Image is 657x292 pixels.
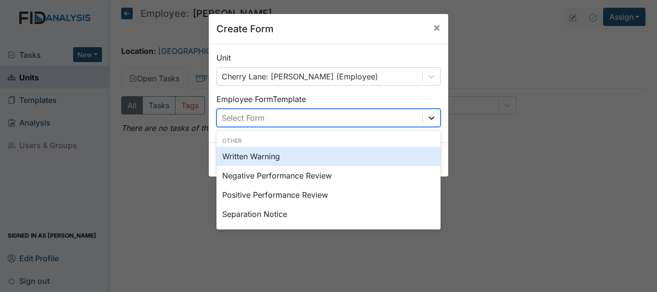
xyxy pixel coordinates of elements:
label: Employee Form Template [216,93,306,105]
div: Select Form [222,112,265,124]
div: Negative Performance Review [216,166,441,185]
div: Cherry Lane: [PERSON_NAME] (Employee) [222,71,378,82]
div: Written Warning [216,147,441,166]
span: × [433,20,441,34]
label: Unit [216,52,231,63]
button: Close [425,14,448,41]
div: Separation Notice [216,204,441,224]
div: Other [216,137,441,145]
h5: Create Form [216,22,274,36]
div: Positive Performance Review [216,185,441,204]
